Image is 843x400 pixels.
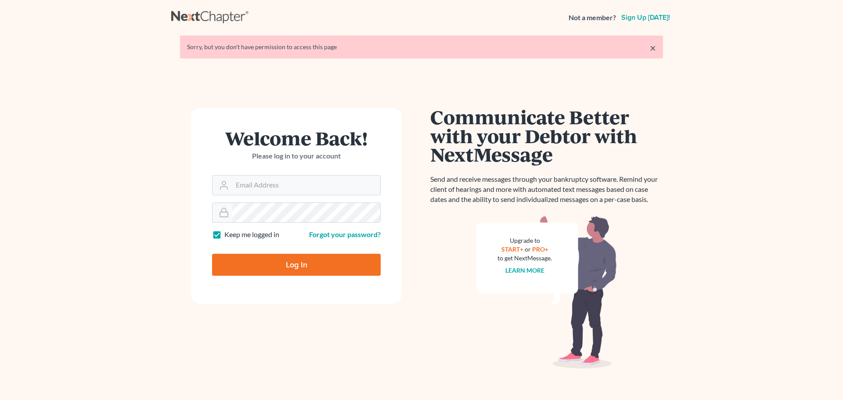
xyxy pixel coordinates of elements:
h1: Welcome Back! [212,129,381,148]
label: Keep me logged in [224,230,279,240]
strong: Not a member? [569,13,616,23]
input: Email Address [232,176,380,195]
p: Send and receive messages through your bankruptcy software. Remind your client of hearings and mo... [430,174,663,205]
h1: Communicate Better with your Debtor with NextMessage [430,108,663,164]
div: to get NextMessage. [497,254,552,263]
img: nextmessage_bg-59042aed3d76b12b5cd301f8e5b87938c9018125f34e5fa2b7a6b67550977c72.svg [476,215,617,369]
a: Forgot your password? [309,230,381,238]
a: PRO+ [532,245,548,253]
a: Learn more [505,267,544,274]
div: Sorry, but you don't have permission to access this page [187,43,656,51]
a: START+ [501,245,523,253]
p: Please log in to your account [212,151,381,161]
input: Log In [212,254,381,276]
a: × [650,43,656,53]
div: Upgrade to [497,236,552,245]
span: or [525,245,531,253]
a: Sign up [DATE]! [620,14,672,21]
